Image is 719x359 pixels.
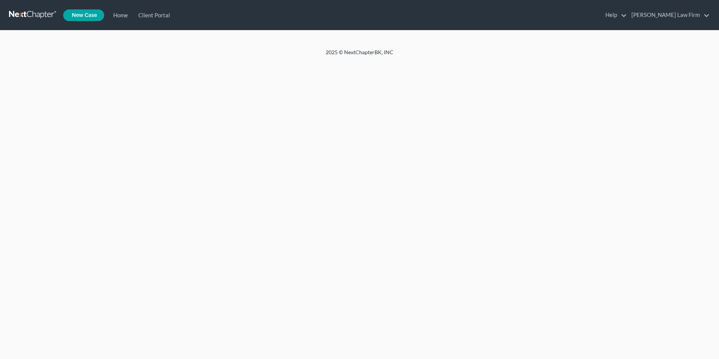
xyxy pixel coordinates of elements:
[628,8,710,22] a: [PERSON_NAME] Law Firm
[145,49,574,62] div: 2025 © NextChapterBK, INC
[106,8,132,22] a: Home
[63,9,104,21] new-legal-case-button: New Case
[602,8,627,22] a: Help
[132,8,174,22] a: Client Portal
